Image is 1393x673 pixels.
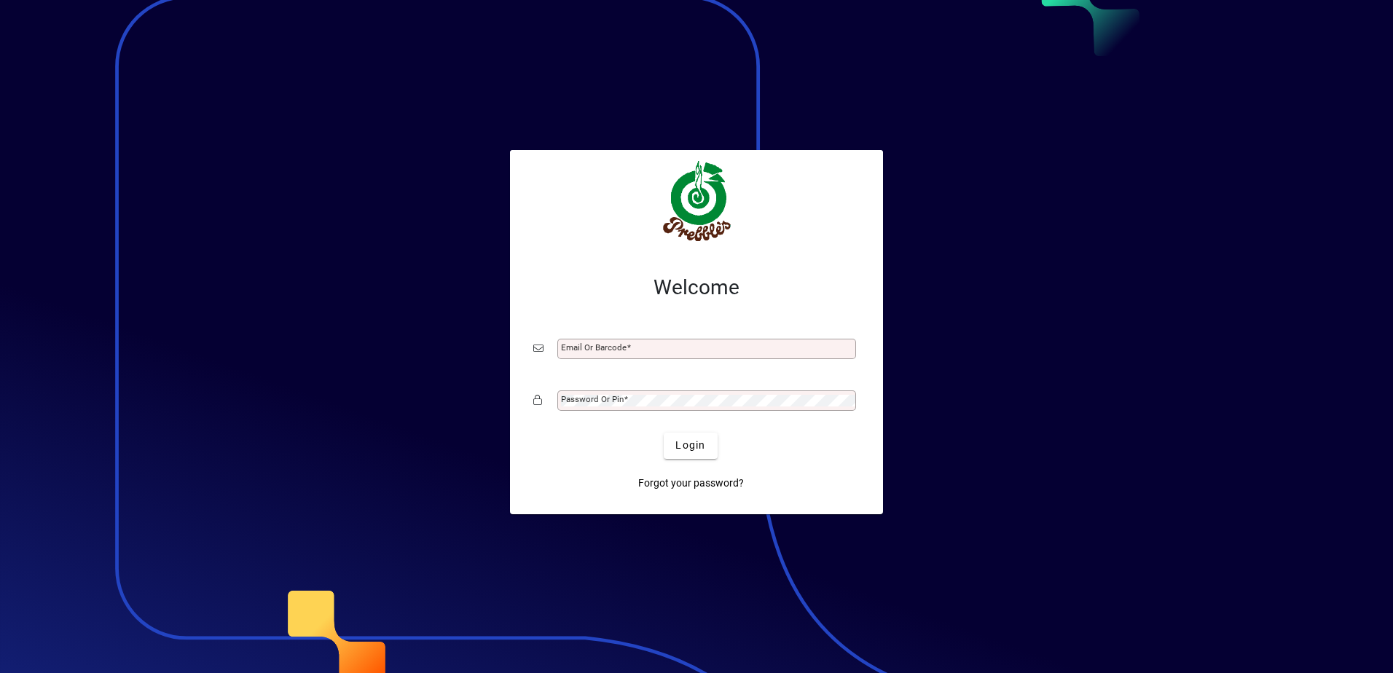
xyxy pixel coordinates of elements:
span: Login [675,438,705,453]
h2: Welcome [533,275,860,300]
mat-label: Email or Barcode [561,342,627,353]
mat-label: Password or Pin [561,394,624,404]
button: Login [664,433,717,459]
a: Forgot your password? [632,471,750,497]
span: Forgot your password? [638,476,744,491]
